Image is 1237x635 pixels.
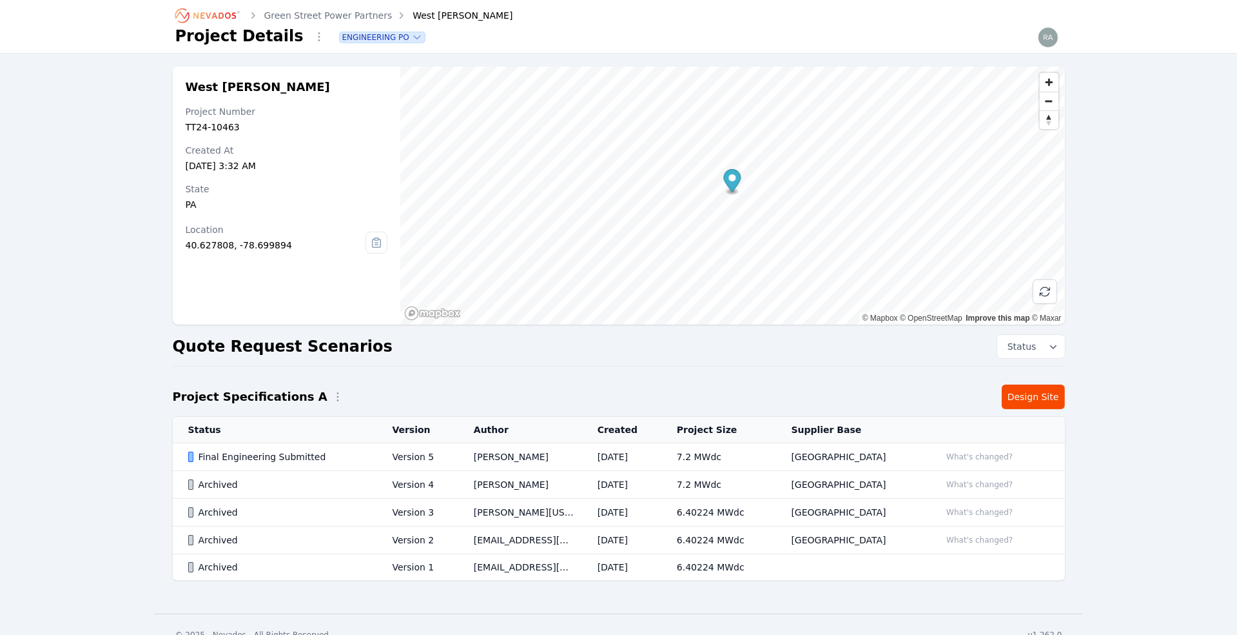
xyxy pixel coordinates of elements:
[173,336,393,357] h2: Quote Request Scenarios
[376,527,458,554] td: Version 2
[376,554,458,581] td: Version 1
[661,527,776,554] td: 6.40224 MWdc
[776,527,926,554] td: [GEOGRAPHIC_DATA]
[458,471,582,499] td: [PERSON_NAME]
[776,471,926,499] td: [GEOGRAPHIC_DATA]
[186,79,388,95] h2: West [PERSON_NAME]
[1040,110,1058,129] button: Reset bearing to north
[661,471,776,499] td: 7.2 MWdc
[186,223,366,236] div: Location
[1038,27,1058,48] img: raymond.aber@nevados.solar
[186,198,388,211] div: PA
[264,9,393,22] a: Green Street Power Partners
[582,527,661,554] td: [DATE]
[966,314,1029,323] a: Improve this map
[173,499,1065,527] tr: ArchivedVersion 3[PERSON_NAME][US_STATE][DATE]6.40224 MWdc[GEOGRAPHIC_DATA]What's changed?
[1040,92,1058,110] button: Zoom out
[582,443,661,471] td: [DATE]
[940,533,1018,547] button: What's changed?
[458,443,582,471] td: [PERSON_NAME]
[862,314,898,323] a: Mapbox
[186,183,388,196] div: State
[188,561,371,574] div: Archived
[458,554,582,581] td: [EMAIL_ADDRESS][DOMAIN_NAME]
[175,26,304,46] h1: Project Details
[1040,73,1058,92] button: Zoom in
[173,527,1065,554] tr: ArchivedVersion 2[EMAIL_ADDRESS][DOMAIN_NAME][DATE]6.40224 MWdc[GEOGRAPHIC_DATA]What's changed?
[776,499,926,527] td: [GEOGRAPHIC_DATA]
[997,335,1065,358] button: Status
[458,499,582,527] td: [PERSON_NAME][US_STATE]
[400,66,1064,325] canvas: Map
[900,314,962,323] a: OpenStreetMap
[186,144,388,157] div: Created At
[582,499,661,527] td: [DATE]
[376,443,458,471] td: Version 5
[188,478,371,491] div: Archived
[582,417,661,443] th: Created
[1040,111,1058,129] span: Reset bearing to north
[724,169,741,196] div: Map marker
[1002,385,1065,409] a: Design Site
[940,505,1018,519] button: What's changed?
[940,450,1018,464] button: What's changed?
[1002,340,1037,353] span: Status
[376,499,458,527] td: Version 3
[340,32,425,43] button: Engineering PO
[173,443,1065,471] tr: Final Engineering SubmittedVersion 5[PERSON_NAME][DATE]7.2 MWdc[GEOGRAPHIC_DATA]What's changed?
[186,239,366,252] div: 40.627808, -78.699894
[1032,314,1062,323] a: Maxar
[173,388,327,406] h2: Project Specifications A
[661,417,776,443] th: Project Size
[582,471,661,499] td: [DATE]
[661,443,776,471] td: 7.2 MWdc
[376,417,458,443] th: Version
[173,471,1065,499] tr: ArchivedVersion 4[PERSON_NAME][DATE]7.2 MWdc[GEOGRAPHIC_DATA]What's changed?
[661,554,776,581] td: 6.40224 MWdc
[186,159,388,172] div: [DATE] 3:32 AM
[188,534,371,547] div: Archived
[186,121,388,134] div: TT24-10463
[394,9,512,22] div: West [PERSON_NAME]
[582,554,661,581] td: [DATE]
[173,417,377,443] th: Status
[661,499,776,527] td: 6.40224 MWdc
[776,443,926,471] td: [GEOGRAPHIC_DATA]
[404,306,461,321] a: Mapbox homepage
[776,417,926,443] th: Supplier Base
[186,105,388,118] div: Project Number
[458,527,582,554] td: [EMAIL_ADDRESS][DOMAIN_NAME]
[376,471,458,499] td: Version 4
[188,450,371,463] div: Final Engineering Submitted
[458,417,582,443] th: Author
[188,506,371,519] div: Archived
[175,5,513,26] nav: Breadcrumb
[173,554,1065,581] tr: ArchivedVersion 1[EMAIL_ADDRESS][DOMAIN_NAME][DATE]6.40224 MWdc
[940,478,1018,492] button: What's changed?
